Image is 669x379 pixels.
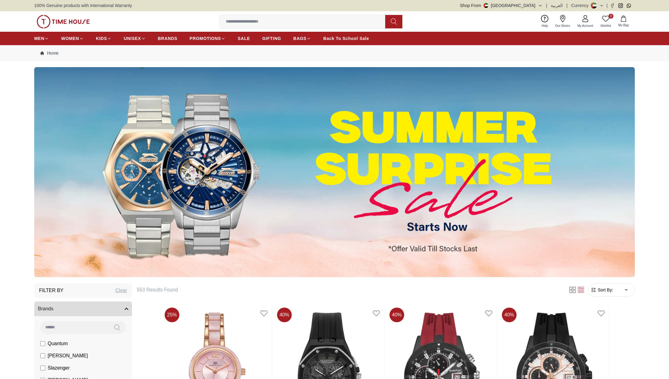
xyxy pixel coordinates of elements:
input: Quantum [40,341,45,346]
span: KIDS [96,35,107,42]
span: BRANDS [158,35,177,42]
a: Back To School Sale [323,33,369,44]
span: | [606,2,608,9]
button: Sort By: [590,287,613,293]
span: Our Stores [553,23,572,28]
a: Whatsapp [627,3,631,8]
a: KIDS [96,33,112,44]
span: Slazenger [48,364,70,372]
span: My Bag [616,23,631,27]
a: WOMEN [61,33,84,44]
a: Instagram [618,3,623,8]
img: United Arab Emirates [484,3,488,8]
span: 25 % [165,308,179,322]
input: [PERSON_NAME] [40,353,45,358]
a: MEN [34,33,49,44]
span: Back To School Sale [323,35,369,42]
span: MEN [34,35,44,42]
a: BAGS [293,33,311,44]
span: GIFTING [262,35,281,42]
span: | [566,2,568,9]
img: ... [34,67,635,277]
span: 40 % [277,308,292,322]
a: Home [40,50,58,56]
a: PROMOTIONS [190,33,226,44]
a: UNISEX [124,33,145,44]
input: Slazenger [40,366,45,370]
span: [PERSON_NAME] [48,352,88,359]
h3: Filter By [39,287,64,294]
span: | [546,2,547,9]
nav: Breadcrumb [34,45,635,61]
span: UNISEX [124,35,141,42]
a: SALE [238,33,250,44]
span: WOMEN [61,35,79,42]
span: 40 % [502,308,517,322]
div: Currency [571,2,591,9]
span: SALE [238,35,250,42]
img: ... [37,15,90,28]
a: Help [538,14,552,29]
div: Clear [115,287,127,294]
a: Facebook [610,3,615,8]
span: Quantum [48,340,68,347]
span: Wishlist [598,23,613,28]
a: BRANDS [158,33,177,44]
span: BAGS [293,35,306,42]
a: GIFTING [262,33,281,44]
button: My Bag [615,14,632,29]
button: العربية [551,2,563,9]
span: Help [539,23,550,28]
a: 0Wishlist [597,14,615,29]
a: Our Stores [552,14,574,29]
span: Sort By: [597,287,613,293]
span: 40 % [389,308,404,322]
span: Brands [38,305,53,312]
button: Brands [34,301,132,316]
h6: 553 Results Found [137,286,561,294]
button: Shop From[GEOGRAPHIC_DATA] [460,2,543,9]
span: PROMOTIONS [190,35,221,42]
span: 0 [609,14,613,19]
span: 100% Genuine products with International Warranty [34,2,132,9]
span: My Account [575,23,596,28]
